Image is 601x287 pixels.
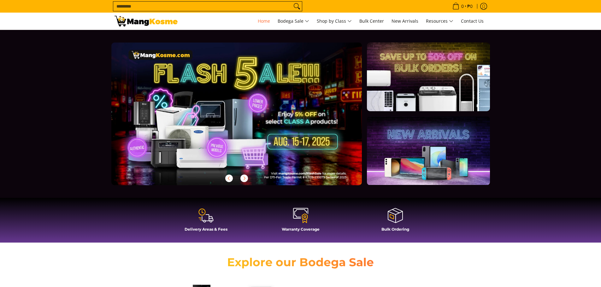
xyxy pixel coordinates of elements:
[392,18,418,24] span: New Arrivals
[314,13,355,30] a: Shop by Class
[356,13,387,30] a: Bulk Center
[423,13,457,30] a: Resources
[162,207,250,236] a: Delivery Areas & Fees
[184,13,487,30] nav: Main Menu
[256,207,345,236] a: Warranty Coverage
[274,13,312,30] a: Bodega Sale
[255,13,273,30] a: Home
[258,18,270,24] span: Home
[460,4,465,9] span: 0
[162,227,250,232] h4: Delivery Areas & Fees
[292,2,302,11] button: Search
[278,17,309,25] span: Bodega Sale
[111,43,382,195] a: More
[461,18,484,24] span: Contact Us
[351,227,439,232] h4: Bulk Ordering
[426,17,453,25] span: Resources
[351,207,439,236] a: Bulk Ordering
[458,13,487,30] a: Contact Us
[388,13,421,30] a: New Arrivals
[222,171,236,185] button: Previous
[237,171,251,185] button: Next
[115,16,178,26] img: Mang Kosme: Your Home Appliances Warehouse Sale Partner!
[466,4,474,9] span: ₱0
[209,255,392,269] h2: Explore our Bodega Sale
[451,3,474,10] span: •
[317,17,352,25] span: Shop by Class
[256,227,345,232] h4: Warranty Coverage
[359,18,384,24] span: Bulk Center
